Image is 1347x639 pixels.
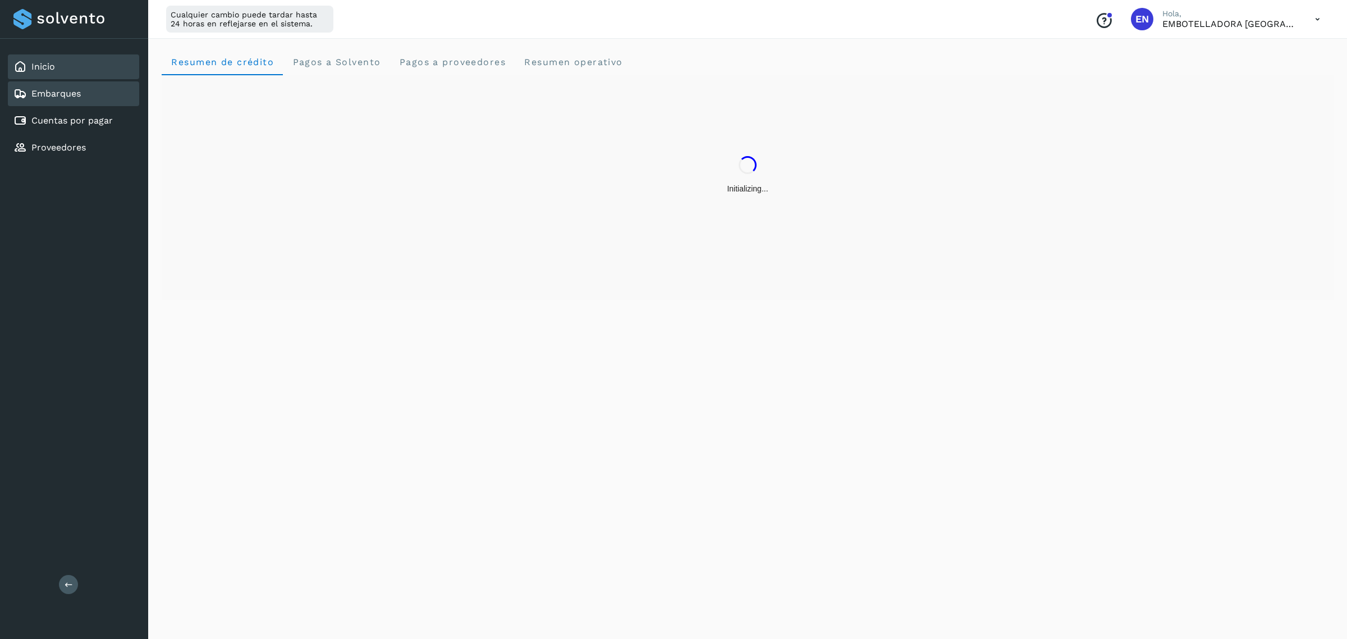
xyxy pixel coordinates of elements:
[8,81,139,106] div: Embarques
[1162,19,1297,29] p: EMBOTELLADORA NIAGARA DE MEXICO
[166,6,333,33] div: Cualquier cambio puede tardar hasta 24 horas en reflejarse en el sistema.
[8,108,139,133] div: Cuentas por pagar
[292,57,381,67] span: Pagos a Solvento
[171,57,274,67] span: Resumen de crédito
[31,115,113,126] a: Cuentas por pagar
[31,142,86,153] a: Proveedores
[524,57,623,67] span: Resumen operativo
[31,61,55,72] a: Inicio
[1162,9,1297,19] p: Hola,
[8,54,139,79] div: Inicio
[398,57,506,67] span: Pagos a proveedores
[31,88,81,99] a: Embarques
[8,135,139,160] div: Proveedores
